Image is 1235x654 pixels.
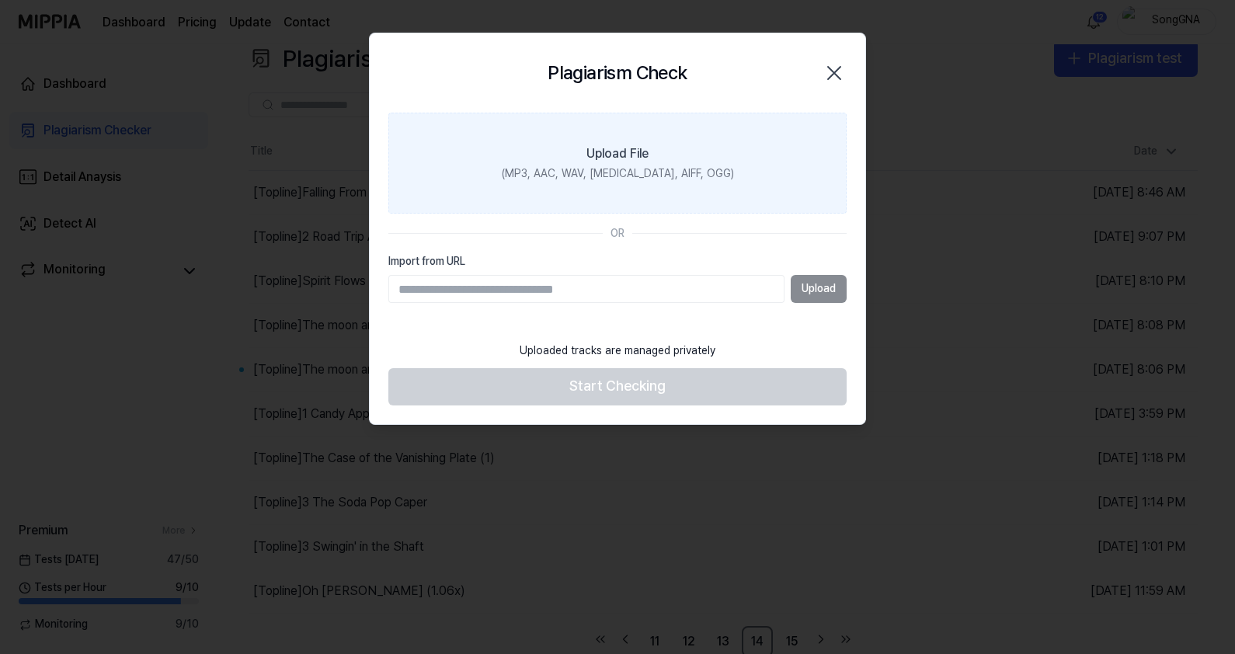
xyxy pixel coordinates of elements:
[548,58,687,88] h2: Plagiarism Check
[388,254,847,270] label: Import from URL
[611,226,624,242] div: OR
[586,144,649,163] div: Upload File
[510,334,725,368] div: Uploaded tracks are managed privately
[502,166,734,182] div: (MP3, AAC, WAV, [MEDICAL_DATA], AIFF, OGG)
